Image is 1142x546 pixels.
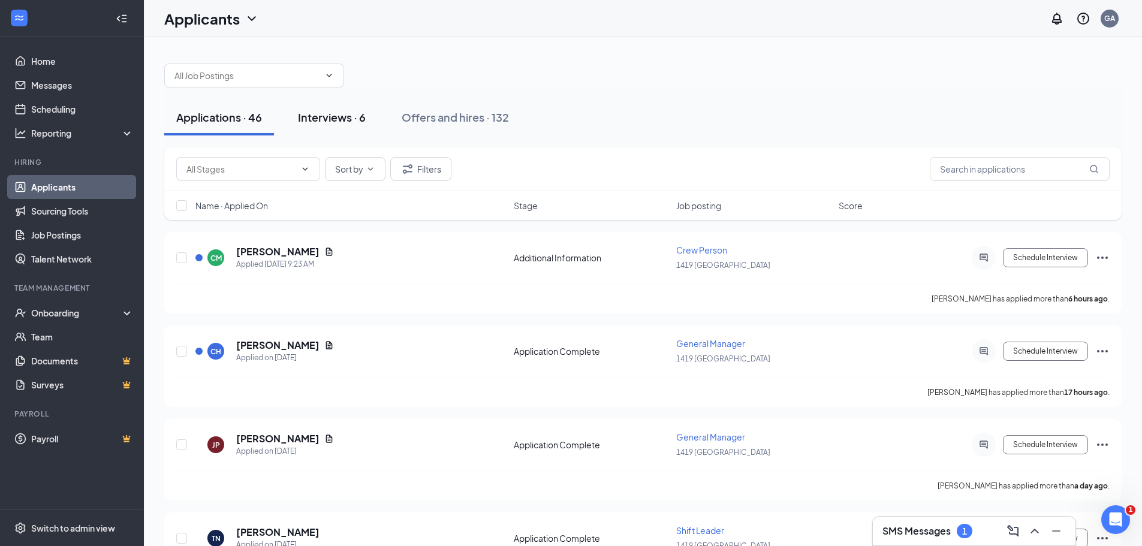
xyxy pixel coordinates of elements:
input: All Stages [186,162,296,176]
svg: Ellipses [1095,344,1110,358]
iframe: Intercom live chat [1101,505,1130,534]
svg: ComposeMessage [1006,524,1020,538]
svg: WorkstreamLogo [13,12,25,24]
button: Schedule Interview [1003,248,1088,267]
div: JP [212,440,220,450]
h5: [PERSON_NAME] [236,526,320,539]
svg: Settings [14,522,26,534]
a: Sourcing Tools [31,199,134,223]
input: All Job Postings [174,69,320,82]
a: SurveysCrown [31,373,134,397]
p: [PERSON_NAME] has applied more than . [932,294,1110,304]
a: Job Postings [31,223,134,247]
b: 17 hours ago [1064,388,1108,397]
svg: MagnifyingGlass [1089,164,1099,174]
div: CH [210,346,221,357]
p: [PERSON_NAME] has applied more than . [938,481,1110,491]
svg: Analysis [14,127,26,139]
svg: Document [324,434,334,444]
button: Schedule Interview [1003,342,1088,361]
svg: ChevronDown [324,71,334,80]
div: Reporting [31,127,134,139]
svg: ChevronDown [366,164,375,174]
svg: ActiveChat [977,253,991,263]
div: Onboarding [31,307,123,319]
button: Sort byChevronDown [325,157,385,181]
svg: Document [324,247,334,257]
a: PayrollCrown [31,427,134,451]
span: 1419 [GEOGRAPHIC_DATA] [676,448,770,457]
div: Applied on [DATE] [236,352,334,364]
b: 6 hours ago [1068,294,1108,303]
p: [PERSON_NAME] has applied more than . [927,387,1110,397]
a: Talent Network [31,247,134,271]
svg: ChevronDown [300,164,310,174]
div: GA [1104,13,1115,23]
a: Home [31,49,134,73]
div: TN [212,533,221,544]
div: 1 [962,526,967,536]
span: Job posting [676,200,721,212]
input: Search in applications [930,157,1110,181]
svg: Document [324,340,334,350]
a: Messages [31,73,134,97]
div: Applied on [DATE] [236,445,334,457]
div: Offers and hires · 132 [402,110,509,125]
div: Applied [DATE] 9:23 AM [236,258,334,270]
span: Score [839,200,863,212]
div: Application Complete [514,345,669,357]
div: Application Complete [514,532,669,544]
span: Sort by [335,165,363,173]
div: Interviews · 6 [298,110,366,125]
span: Shift Leader [676,525,724,536]
div: Application Complete [514,439,669,451]
span: 1419 [GEOGRAPHIC_DATA] [676,261,770,270]
span: 1 [1126,505,1135,515]
h5: [PERSON_NAME] [236,432,320,445]
svg: ActiveChat [977,440,991,450]
div: Team Management [14,283,131,293]
div: Switch to admin view [31,522,115,534]
div: Additional Information [514,252,669,264]
svg: Filter [400,162,415,176]
span: General Manager [676,432,745,442]
span: 1419 [GEOGRAPHIC_DATA] [676,354,770,363]
svg: Ellipses [1095,438,1110,452]
button: Minimize [1047,521,1066,541]
div: Payroll [14,409,131,419]
span: Stage [514,200,538,212]
svg: ActiveChat [977,346,991,356]
svg: QuestionInfo [1076,11,1090,26]
button: Filter Filters [390,157,451,181]
div: Applications · 46 [176,110,262,125]
h1: Applicants [164,8,240,29]
span: Crew Person [676,245,727,255]
h5: [PERSON_NAME] [236,339,320,352]
svg: Ellipses [1095,531,1110,545]
b: a day ago [1074,481,1108,490]
div: Hiring [14,157,131,167]
a: Applicants [31,175,134,199]
svg: ChevronUp [1028,524,1042,538]
svg: ChevronDown [245,11,259,26]
h3: SMS Messages [882,524,951,538]
svg: Notifications [1050,11,1064,26]
a: Scheduling [31,97,134,121]
button: Schedule Interview [1003,435,1088,454]
a: Team [31,325,134,349]
svg: UserCheck [14,307,26,319]
svg: Minimize [1049,524,1063,538]
a: DocumentsCrown [31,349,134,373]
span: General Manager [676,338,745,349]
button: ComposeMessage [1004,521,1023,541]
svg: Collapse [116,13,128,25]
div: CM [210,253,222,263]
button: ChevronUp [1025,521,1044,541]
svg: Ellipses [1095,251,1110,265]
h5: [PERSON_NAME] [236,245,320,258]
span: Name · Applied On [195,200,268,212]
